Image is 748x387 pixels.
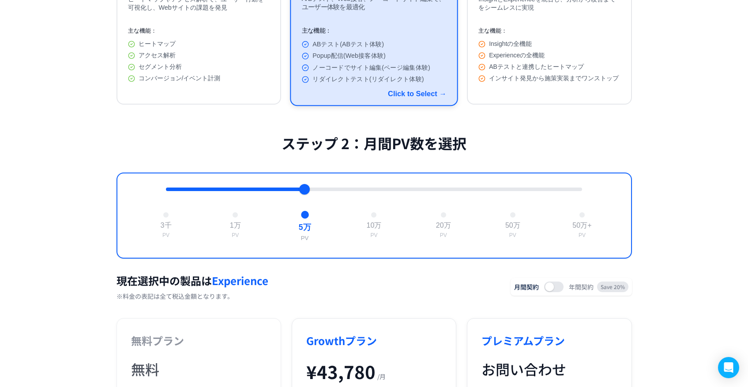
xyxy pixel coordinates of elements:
[436,221,451,230] div: 20万
[128,27,270,35] p: 主な機能：
[312,64,430,71] span: ノーコードでサイト編集(ページ編集体験)
[597,282,628,292] span: Save 20%
[312,40,384,48] span: ABテスト(ABテスト体験)
[226,209,244,242] button: 1万PV
[161,221,172,230] div: 3千
[505,221,520,230] div: 50万
[312,52,386,60] span: Popup配信(Web接客体験)
[579,232,586,238] div: PV
[306,359,376,384] span: ¥ 43,780
[478,27,620,35] p: 主な機能：
[569,209,595,242] button: 50万+PV
[301,235,309,241] div: PV
[388,90,446,98] div: Click to Select →
[139,75,221,83] span: コンバージョン/イベント計測
[139,40,176,48] span: ヒートマップ
[139,52,176,60] span: アクセス解析
[370,232,377,238] div: PV
[377,372,386,381] span: / 月
[282,133,466,153] h2: ステップ 2：月間PV数を選択
[481,359,566,379] span: お問い合わせ
[139,63,182,71] span: セグメント分析
[230,221,241,230] div: 1万
[502,209,524,242] button: 50万PV
[117,292,496,301] p: ※料金の表記は全て税込金額となります。
[489,40,532,48] span: Insightの全機能
[306,333,442,348] h3: Growthプラン
[295,207,315,245] button: 5万PV
[299,222,311,233] div: 5万
[363,209,385,242] button: 10万PV
[162,232,169,238] div: PV
[481,333,617,348] h3: プレミアムプラン
[509,232,516,238] div: PV
[232,232,239,238] div: PV
[131,359,159,379] span: 無料
[212,273,268,288] span: Experience
[131,333,267,348] h3: 無料プラン
[718,357,739,378] div: Open Intercom Messenger
[489,52,545,60] span: Experienceの全機能
[312,75,424,83] span: リダイレクトテスト(リダイレクト体験)
[569,282,594,291] span: 年間契約
[514,282,539,291] span: 月間契約
[157,209,175,242] button: 3千PV
[117,273,496,288] h2: 現在選択中の製品は
[367,221,382,230] div: 10万
[440,232,447,238] div: PV
[489,63,584,71] span: ABテストと連携したヒートマップ
[432,209,455,242] button: 20万PV
[572,221,591,230] div: 50万+
[489,75,619,83] span: インサイト発見から施策実装までワンストップ
[302,27,447,35] p: 主な機能：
